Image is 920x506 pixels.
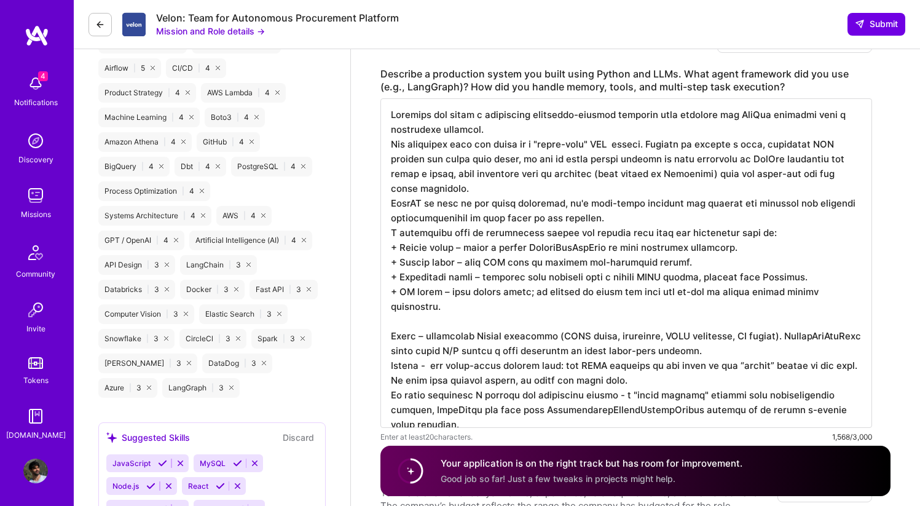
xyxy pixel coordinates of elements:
div: Boto3 4 [205,108,265,127]
span: | [147,285,149,295]
span: | [183,211,186,221]
img: discovery [23,128,48,153]
div: Invite [26,322,45,335]
button: Mission and Role details → [156,25,265,38]
i: icon Close [201,213,205,218]
div: [DOMAIN_NAME] [6,429,66,441]
span: Enter at least 20 characters. [380,430,473,443]
i: icon Close [186,90,190,95]
img: Invite [23,298,48,322]
span: | [163,137,166,147]
i: icon SendLight [855,19,865,29]
div: 1,568/3,000 [832,430,872,443]
i: icon Close [261,213,265,218]
i: icon Close [302,238,306,242]
div: LangGraph 3 [162,378,240,398]
div: CI/CD 4 [166,58,226,78]
span: | [156,235,159,245]
span: Good job so far! Just a few tweaks in projects might help. [441,473,675,484]
i: icon Close [229,385,234,390]
span: | [182,186,184,196]
i: icon Close [187,361,191,365]
span: Node.js [112,481,139,491]
span: | [283,162,286,172]
img: Company Logo [122,12,146,37]
i: icon Close [307,287,311,291]
i: icon Close [151,66,155,70]
img: guide book [23,404,48,429]
div: LangChain 3 [180,255,257,275]
div: Notifications [14,96,58,109]
i: icon Close [147,385,151,390]
i: Reject [250,459,259,468]
div: Databricks 3 [98,280,175,299]
div: Community [16,267,55,280]
h4: Your application is on the right track but has room for improvement. [441,457,742,470]
div: PostgreSQL 4 [231,157,312,176]
div: Systems Architecture 4 [98,206,211,226]
i: Accept [146,481,155,491]
i: icon Close [164,336,168,341]
i: icon Close [159,164,163,168]
div: Amazon Athena 4 [98,132,192,152]
textarea: Loremips dol sitam c adipiscing elitseddo-eiusmod temporin utla etdolore mag AliQua enimadmi veni... [380,98,872,428]
div: Docker 3 [180,280,245,299]
span: | [129,383,132,393]
span: | [147,260,149,270]
div: Snowflake 3 [98,329,175,349]
i: Accept [233,459,242,468]
span: | [168,88,170,98]
span: React [188,481,208,491]
img: bell [23,71,48,96]
i: icon Close [254,115,259,119]
img: logo [25,25,49,47]
i: icon Close [165,263,169,267]
span: JavaScript [112,459,151,468]
div: Machine Learning 4 [98,108,200,127]
div: CircleCl 3 [179,329,246,349]
div: Suggested Skills [106,431,190,444]
i: icon LeftArrowDark [95,20,105,30]
i: icon Close [234,287,238,291]
i: Reject [233,481,242,491]
span: | [259,309,262,319]
img: Community [21,238,50,267]
div: GitHub 4 [197,132,260,152]
span: | [171,113,174,122]
i: icon Close [189,115,194,119]
span: | [229,260,231,270]
i: icon SuggestedTeams [106,432,117,443]
div: Airflow 5 [98,58,161,78]
img: User Avatar [23,459,48,483]
div: AWS Lambda 4 [201,83,286,103]
i: Accept [216,481,225,491]
span: | [218,334,221,344]
i: icon Close [301,164,305,168]
i: icon Close [165,287,169,291]
i: icon Close [216,164,220,168]
div: Spark 3 [251,329,311,349]
div: Product Strategy 4 [98,83,196,103]
span: | [211,383,214,393]
div: API Design 3 [98,255,175,275]
div: Elastic Search 3 [199,304,288,324]
i: Reject [164,481,173,491]
span: | [141,162,144,172]
div: [PERSON_NAME] 3 [98,354,197,373]
i: icon Close [200,189,204,193]
i: icon Close [262,361,266,365]
i: icon Close [181,140,186,144]
i: Reject [176,459,185,468]
span: | [283,334,285,344]
span: | [198,63,200,73]
i: icon Close [184,312,188,316]
span: | [237,113,239,122]
button: Discard [279,430,318,445]
span: | [289,285,291,295]
div: GPT / OpenAI 4 [98,231,184,250]
div: Dbt 4 [175,157,226,176]
div: Azure 3 [98,378,157,398]
div: DataDog 3 [202,354,272,373]
i: icon Close [216,66,220,70]
div: Fast API 3 [250,280,317,299]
